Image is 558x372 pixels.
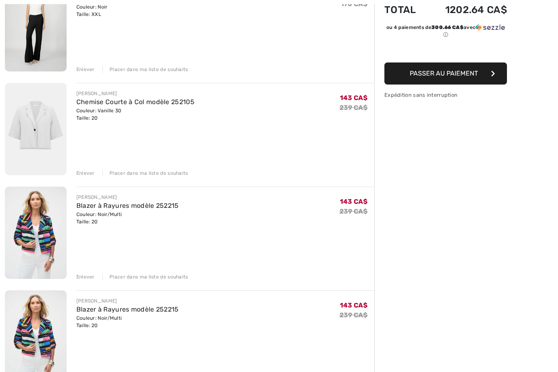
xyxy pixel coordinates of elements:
div: [PERSON_NAME] [76,194,179,201]
div: ou 4 paiements de300.66 CA$avecSezzle Cliquez pour en savoir plus sur Sezzle [384,24,507,41]
span: 300.66 CA$ [431,25,464,30]
button: Passer au paiement [384,62,507,85]
span: 143 CA$ [340,198,368,205]
div: [PERSON_NAME] [76,297,179,305]
div: Placer dans ma liste de souhaits [103,66,188,73]
img: Chemise Courte à Col modèle 252105 [5,83,67,175]
span: 143 CA$ [340,301,368,309]
img: Blazer à Rayures modèle 252215 [5,187,67,279]
s: 239 CA$ [339,311,368,319]
a: Chemise Courte à Col modèle 252105 [76,98,194,106]
a: Blazer à Rayures modèle 252215 [76,202,179,209]
a: Blazer à Rayures modèle 252215 [76,305,179,313]
span: 143 CA$ [340,94,368,102]
div: Enlever [76,273,95,281]
s: 239 CA$ [339,104,368,111]
div: Couleur: Vanille 30 Taille: 20 [76,107,194,122]
div: ou 4 paiements de avec [384,24,507,38]
div: Couleur: Noir Taille: XXL [76,3,199,18]
span: Passer au paiement [410,69,478,77]
div: Expédition sans interruption [384,91,507,99]
img: Sezzle [475,24,505,31]
s: 239 CA$ [339,207,368,215]
div: [PERSON_NAME] [76,90,194,97]
div: Placer dans ma liste de souhaits [103,273,188,281]
div: Placer dans ma liste de souhaits [103,169,188,177]
div: Couleur: Noir/Multi Taille: 20 [76,211,179,225]
iframe: PayPal-paypal [384,41,507,60]
div: Enlever [76,66,95,73]
div: Couleur: Noir/Multi Taille: 20 [76,314,179,329]
div: Enlever [76,169,95,177]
